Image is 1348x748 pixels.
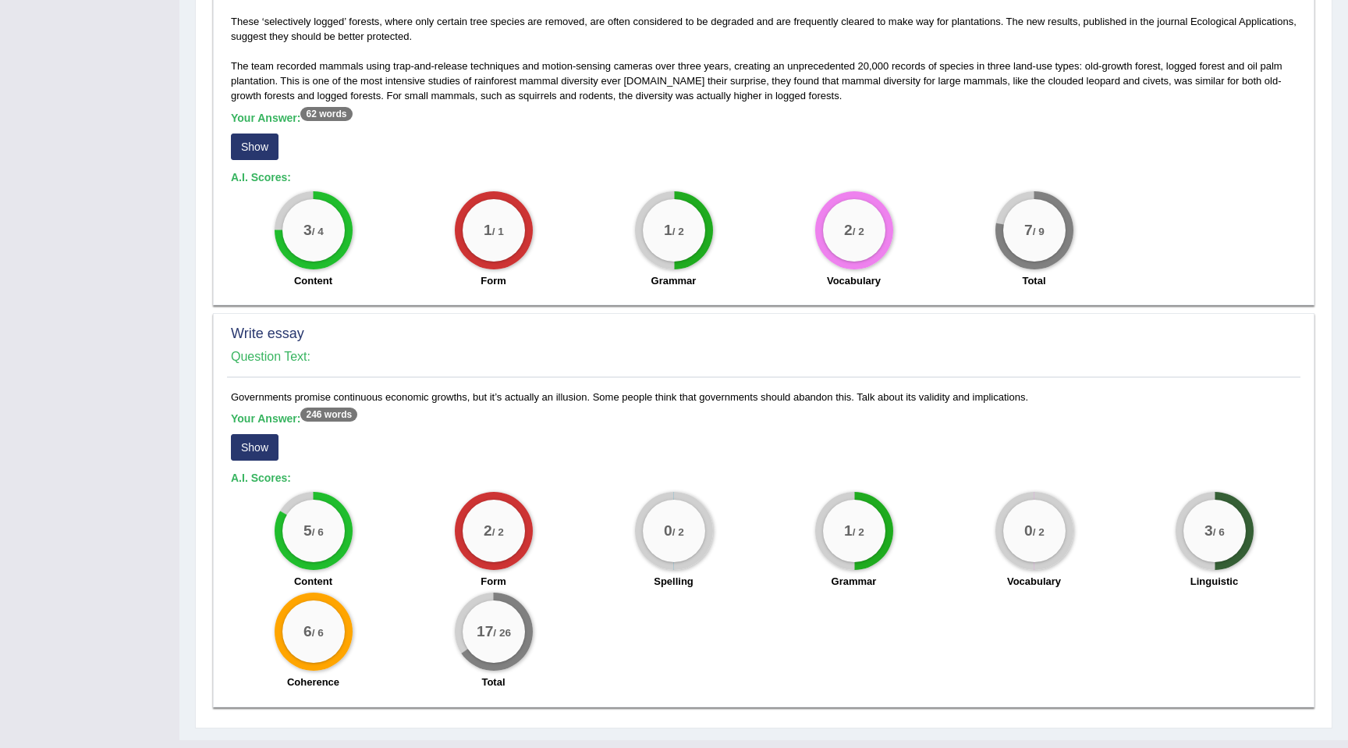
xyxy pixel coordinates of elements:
big: 5 [303,522,312,540]
label: Grammar [651,273,697,288]
label: Total [481,675,505,689]
button: Show [231,134,278,160]
h2: Write essay [231,326,1297,342]
small: / 26 [493,628,511,639]
small: / 2 [1032,526,1044,538]
small: / 9 [1032,226,1044,237]
label: Spelling [654,574,694,589]
small: / 6 [1212,526,1224,538]
small: / 2 [672,526,683,538]
small: / 2 [852,526,864,538]
b: A.I. Scores: [231,171,291,183]
label: Vocabulary [827,273,881,288]
small: / 2 [672,226,683,237]
big: 6 [303,623,312,640]
label: Form [481,273,506,288]
label: Linguistic [1190,574,1238,589]
label: Coherence [287,675,339,689]
small: / 4 [311,226,323,237]
big: 0 [1024,522,1033,540]
sup: 62 words [300,107,352,121]
h4: Question Text: [231,350,1297,364]
b: A.I. Scores: [231,472,291,484]
button: Show [231,434,278,461]
big: 7 [1024,222,1033,239]
big: 17 [476,623,492,640]
big: 0 [664,522,672,540]
label: Grammar [832,574,877,589]
big: 3 [303,222,312,239]
label: Content [294,574,332,589]
small: / 2 [852,226,864,237]
label: Content [294,273,332,288]
label: Form [481,574,506,589]
sup: 246 words [300,408,357,422]
big: 2 [484,522,492,540]
small: / 1 [491,226,503,237]
small: / 6 [311,628,323,639]
big: 1 [844,522,853,540]
small: / 6 [311,526,323,538]
b: Your Answer: [231,412,357,425]
big: 1 [484,222,492,239]
label: Vocabulary [1007,574,1061,589]
big: 3 [1204,522,1213,540]
small: / 2 [491,526,503,538]
big: 2 [844,222,853,239]
b: Your Answer: [231,112,353,124]
div: Governments promise continuous economic growths, but it’s actually an illusion. Some people think... [227,390,1300,699]
label: Total [1022,273,1045,288]
big: 1 [664,222,672,239]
